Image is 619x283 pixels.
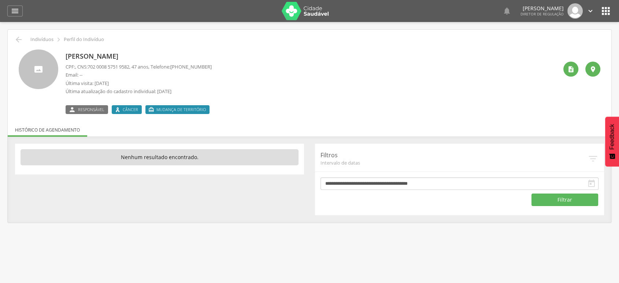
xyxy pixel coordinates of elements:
i:  [588,153,598,164]
i:  [11,7,19,15]
span: Câncer [123,107,138,113]
p: Email: -- [66,71,212,78]
div: Localização [585,62,600,77]
p: [PERSON_NAME] [520,6,564,11]
p: Perfil do Indivíduo [64,37,104,43]
span: Feedback [609,124,615,150]
span: Diretor de regulação [520,11,564,16]
p: Última visita: [DATE] [66,80,212,87]
i:  [586,7,594,15]
button: Feedback - Mostrar pesquisa [605,117,619,166]
i:  [68,107,76,113]
button: Filtrar [531,194,598,206]
i:  [600,5,612,17]
i: Voltar [14,35,23,44]
i:  [589,66,597,73]
p: Indivíduos [30,37,53,43]
p: [PERSON_NAME] [66,52,213,61]
p: Filtros [320,151,588,159]
i:  [55,36,63,44]
i:  [587,179,596,188]
span: Mudança de território [156,107,206,113]
a:  [586,3,594,19]
span: Responsável [78,107,104,113]
i:  [503,7,511,15]
div: Ver histórico de cadastramento [563,62,578,77]
i:  [567,66,575,73]
span: [PHONE_NUMBER] [170,63,212,70]
p: CPF: , CNS: , 47 anos, Telefone: [66,63,212,70]
p: Última atualização do cadastro individual: [DATE] [66,88,212,95]
span: Intervalo de datas [320,159,588,166]
a:  [503,3,511,19]
a:  [7,5,23,16]
p: Nenhum resultado encontrado. [21,149,299,165]
span: 702 0008 5751 9582 [88,63,129,70]
i:  [148,107,154,113]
